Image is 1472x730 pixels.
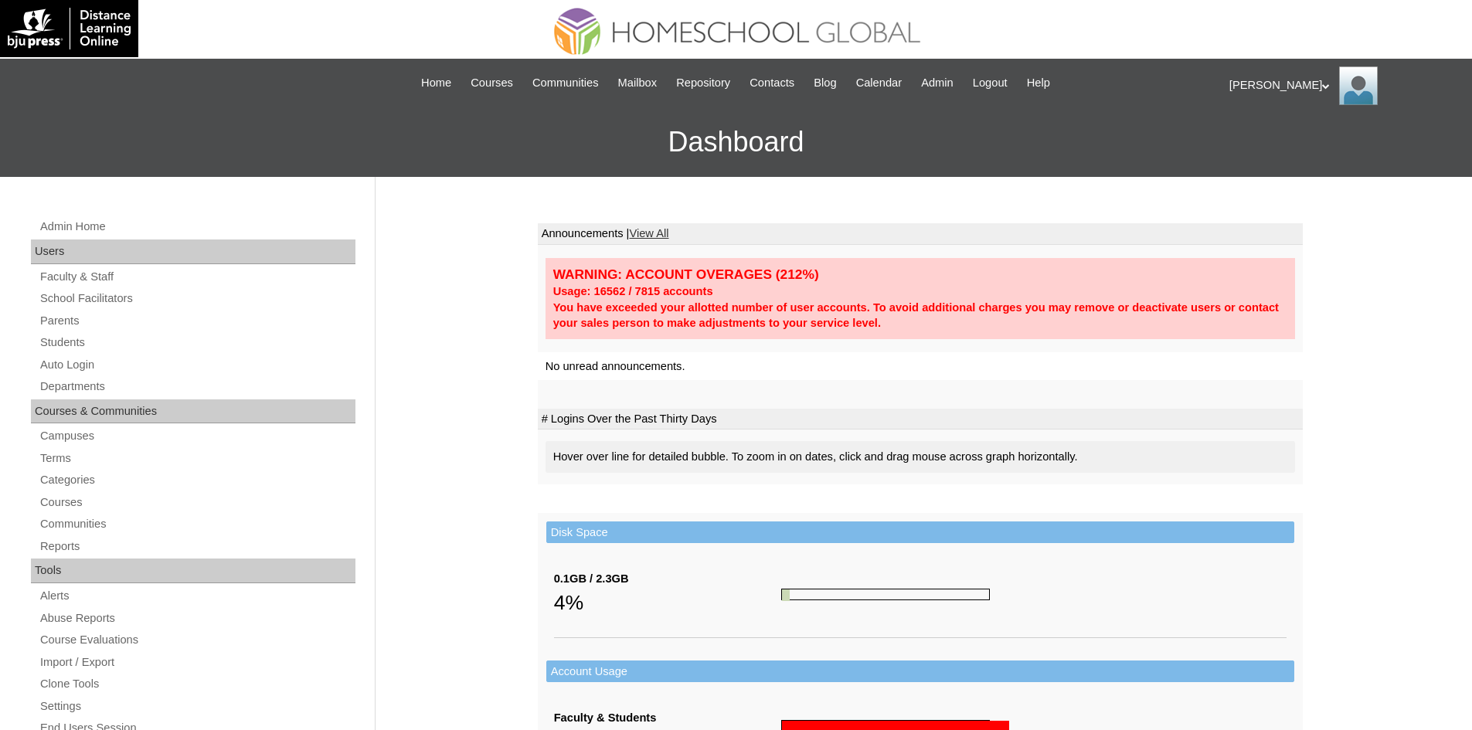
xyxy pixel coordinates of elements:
div: Hover over line for detailed bubble. To zoom in on dates, click and drag mouse across graph horiz... [546,441,1295,473]
a: Students [39,333,355,352]
a: Faculty & Staff [39,267,355,287]
a: Admin Home [39,217,355,236]
a: Calendar [848,74,909,92]
span: Repository [676,74,730,92]
a: Categories [39,470,355,490]
div: 4% [554,587,781,618]
div: Tools [31,559,355,583]
a: Alerts [39,586,355,606]
span: Calendar [856,74,902,92]
a: Home [413,74,459,92]
div: 0.1GB / 2.3GB [554,571,781,587]
a: Communities [39,514,355,534]
span: Courses [471,74,513,92]
td: Account Usage [546,660,1294,683]
a: Auto Login [39,355,355,375]
a: Reports [39,537,355,556]
span: Contacts [750,74,794,92]
span: Communities [532,74,599,92]
a: Repository [668,74,738,92]
div: WARNING: ACCOUNT OVERAGES (212%) [553,266,1287,284]
a: Admin [913,74,961,92]
a: View All [629,227,668,239]
a: Logout [965,74,1015,92]
a: Courses [39,493,355,512]
h3: Dashboard [8,107,1464,177]
a: Courses [463,74,521,92]
td: Announcements | [538,223,1303,245]
a: Settings [39,697,355,716]
span: Mailbox [618,74,658,92]
a: Contacts [742,74,802,92]
td: # Logins Over the Past Thirty Days [538,409,1303,430]
td: No unread announcements. [538,352,1303,381]
span: Admin [921,74,954,92]
a: Abuse Reports [39,609,355,628]
a: Import / Export [39,653,355,672]
strong: Usage: 16562 / 7815 accounts [553,285,713,297]
div: You have exceeded your allotted number of user accounts. To avoid additional charges you may remo... [553,300,1287,331]
a: Terms [39,449,355,468]
a: Parents [39,311,355,331]
div: [PERSON_NAME] [1229,66,1457,105]
a: Course Evaluations [39,630,355,650]
span: Logout [973,74,1008,92]
span: Blog [814,74,836,92]
img: logo-white.png [8,8,131,49]
a: Departments [39,377,355,396]
a: Clone Tools [39,674,355,694]
td: Disk Space [546,521,1294,544]
a: Campuses [39,426,355,446]
a: Help [1019,74,1058,92]
a: Blog [806,74,844,92]
div: Courses & Communities [31,399,355,424]
a: Mailbox [610,74,665,92]
a: Communities [525,74,607,92]
img: Ariane Ebuen [1339,66,1378,105]
div: Users [31,239,355,264]
span: Help [1027,74,1050,92]
div: Faculty & Students [554,710,781,726]
a: School Facilitators [39,289,355,308]
span: Home [421,74,451,92]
